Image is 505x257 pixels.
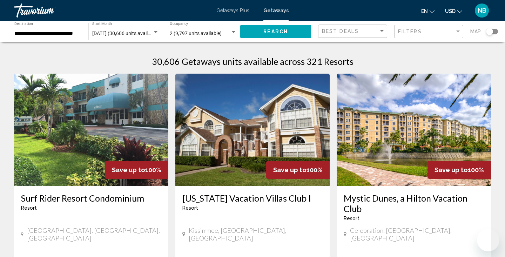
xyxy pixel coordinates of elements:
span: Best Deals [322,28,359,34]
a: Getaways [263,8,289,13]
div: 100% [427,161,491,179]
img: DP77E01X.jpg [337,74,491,186]
h1: 30,606 Getaways units available across 321 Resorts [152,56,353,67]
span: Search [263,29,288,35]
iframe: Button to launch messaging window [477,229,499,251]
span: Save up to [273,166,307,174]
div: 100% [266,161,330,179]
span: Map [470,27,481,36]
span: Kissimmee, [GEOGRAPHIC_DATA], [GEOGRAPHIC_DATA] [189,226,323,242]
span: Resort [21,205,37,211]
span: [DATE] (30,606 units available) [92,31,159,36]
button: Filter [394,25,463,39]
span: Save up to [112,166,145,174]
button: Change currency [445,6,462,16]
span: en [421,8,428,14]
mat-select: Sort by [322,28,385,34]
a: Mystic Dunes, a Hilton Vacation Club [344,193,484,214]
span: NB [478,7,486,14]
span: USD [445,8,456,14]
span: Filters [398,29,422,34]
span: [GEOGRAPHIC_DATA], [GEOGRAPHIC_DATA], [GEOGRAPHIC_DATA] [27,226,161,242]
span: Resort [344,216,359,221]
span: Resort [182,205,198,211]
a: [US_STATE] Vacation Villas Club I [182,193,323,203]
img: 6740E01L.jpg [175,74,330,186]
button: Search [240,25,311,38]
button: User Menu [473,3,491,18]
button: Change language [421,6,435,16]
a: Travorium [14,4,209,18]
span: 2 (9,797 units available) [170,31,222,36]
span: Save up to [435,166,468,174]
img: 0761E01X.jpg [14,74,168,186]
a: Surf Rider Resort Condominium [21,193,161,203]
span: Celebration, [GEOGRAPHIC_DATA], [GEOGRAPHIC_DATA] [350,226,484,242]
div: 100% [105,161,168,179]
a: Getaways Plus [216,8,249,13]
